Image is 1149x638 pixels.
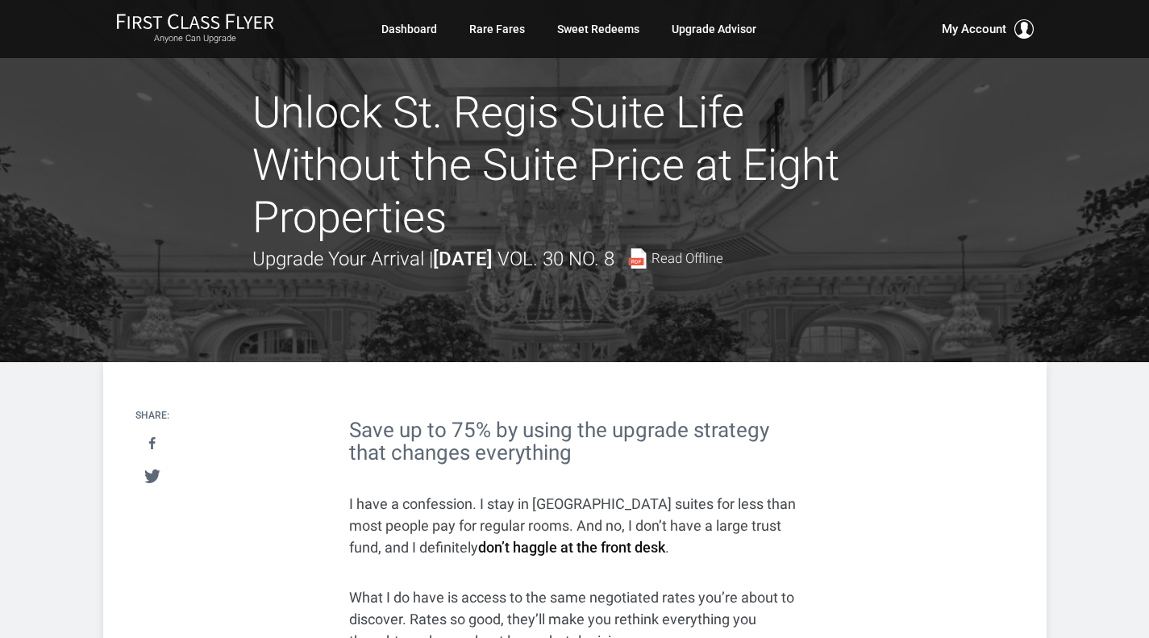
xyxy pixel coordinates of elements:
[652,252,723,265] span: Read Offline
[135,429,169,459] a: Share
[252,87,897,244] h1: Unlock St. Regis Suite Life Without the Suite Price at Eight Properties
[381,15,437,44] a: Dashboard
[469,15,525,44] a: Rare Fares
[627,248,647,269] img: pdf-file.svg
[349,419,801,465] h2: Save up to 75% by using the upgrade strategy that changes everything
[942,19,1034,39] button: My Account
[252,244,723,274] div: Upgrade Your Arrival |
[478,539,665,556] strong: don’t haggle at the front desk
[116,13,274,45] a: First Class FlyerAnyone Can Upgrade
[627,248,723,269] a: Read Offline
[135,461,169,491] a: Tweet
[116,33,274,44] small: Anyone Can Upgrade
[942,19,1006,39] span: My Account
[557,15,639,44] a: Sweet Redeems
[433,248,493,270] strong: [DATE]
[497,248,614,270] span: Vol. 30 No. 8
[116,13,274,30] img: First Class Flyer
[672,15,756,44] a: Upgrade Advisor
[135,411,169,421] h4: Share:
[349,493,801,558] p: I have a confession. I stay in [GEOGRAPHIC_DATA] suites for less than most people pay for regular...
